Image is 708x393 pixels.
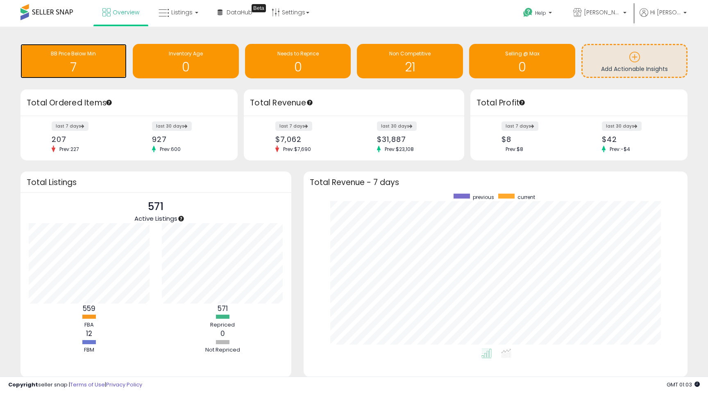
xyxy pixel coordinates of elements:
[389,50,431,57] span: Non Competitive
[113,8,139,16] span: Overview
[469,44,575,78] a: Selling @ Max 0
[134,214,177,223] span: Active Listings
[505,50,540,57] span: Selling @ Max
[86,329,92,338] b: 12
[27,97,231,109] h3: Total Ordered Items
[277,50,319,57] span: Needs to Reprice
[137,60,235,74] h1: 0
[70,381,105,388] a: Terms of Use
[249,60,347,74] h1: 0
[473,60,571,74] h1: 0
[27,179,285,185] h3: Total Listings
[177,215,185,222] div: Tooltip anchor
[357,44,463,78] a: Non Competitive 21
[220,329,225,338] b: 0
[198,346,247,354] div: Not Repriced
[517,1,560,27] a: Help
[377,121,417,131] label: last 30 days
[133,44,239,78] a: Inventory Age 0
[106,381,142,388] a: Privacy Policy
[52,121,88,131] label: last 7 days
[477,97,681,109] h3: Total Profit
[65,321,114,329] div: FBA
[602,135,673,144] div: $42
[473,194,494,201] span: previous
[606,146,634,153] span: Prev: -$4
[218,304,228,313] b: 571
[20,44,127,78] a: BB Price Below Min 7
[583,45,686,77] a: Add Actionable Insights
[518,99,526,106] div: Tooltip anchor
[152,135,223,144] div: 927
[501,121,538,131] label: last 7 days
[584,8,621,16] span: [PERSON_NAME]
[275,121,312,131] label: last 7 days
[52,135,123,144] div: 207
[152,121,192,131] label: last 30 days
[667,381,700,388] span: 2025-10-8 01:03 GMT
[361,60,459,74] h1: 21
[601,65,668,73] span: Add Actionable Insights
[134,199,177,215] p: 571
[640,8,687,27] a: Hi [PERSON_NAME]
[245,44,351,78] a: Needs to Reprice 0
[198,321,247,329] div: Repriced
[83,304,95,313] b: 559
[310,179,681,185] h3: Total Revenue - 7 days
[535,9,546,16] span: Help
[156,146,185,153] span: Prev: 600
[55,146,83,153] span: Prev: 227
[381,146,418,153] span: Prev: $23,108
[250,97,458,109] h3: Total Revenue
[25,60,123,74] h1: 7
[252,4,266,12] div: Tooltip anchor
[501,146,527,153] span: Prev: $8
[65,346,114,354] div: FBM
[8,381,142,389] div: seller snap | |
[169,50,203,57] span: Inventory Age
[51,50,96,57] span: BB Price Below Min
[377,135,449,144] div: $31,887
[8,381,38,388] strong: Copyright
[279,146,315,153] span: Prev: $7,690
[105,99,113,106] div: Tooltip anchor
[227,8,252,16] span: DataHub
[501,135,573,144] div: $8
[517,194,535,201] span: current
[523,7,533,18] i: Get Help
[650,8,681,16] span: Hi [PERSON_NAME]
[306,99,313,106] div: Tooltip anchor
[602,121,642,131] label: last 30 days
[275,135,348,144] div: $7,062
[171,8,193,16] span: Listings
